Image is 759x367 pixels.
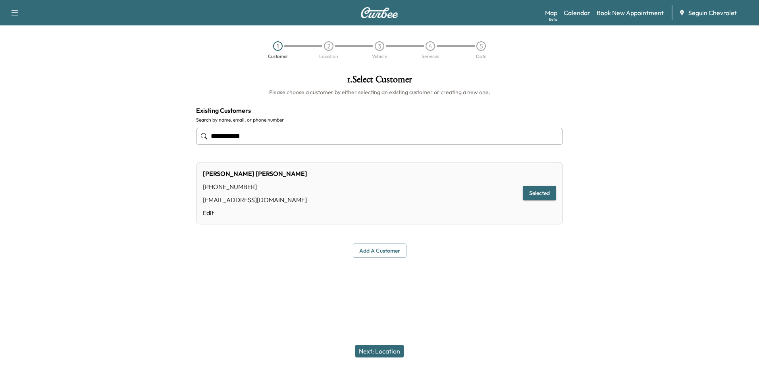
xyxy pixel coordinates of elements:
div: [PERSON_NAME] [PERSON_NAME] [203,169,307,178]
a: Book New Appointment [597,8,664,17]
div: 2 [324,41,333,51]
button: Selected [523,186,556,201]
div: 4 [426,41,435,51]
div: Vehicle [372,54,387,59]
img: Curbee Logo [360,7,399,18]
div: Date [476,54,486,59]
h4: Existing Customers [196,106,563,115]
a: MapBeta [545,8,557,17]
a: Edit [203,208,307,218]
div: [PHONE_NUMBER] [203,182,307,191]
h6: Please choose a customer by either selecting an existing customer or creating a new one. [196,88,563,96]
div: Services [422,54,439,59]
div: 1 [273,41,283,51]
span: Seguin Chevrolet [688,8,737,17]
a: Calendar [564,8,590,17]
div: Location [319,54,338,59]
div: Customer [268,54,288,59]
button: Next: Location [355,345,404,357]
div: Beta [549,16,557,22]
label: Search by name, email, or phone number [196,117,563,123]
div: 3 [375,41,384,51]
h1: 1 . Select Customer [196,75,563,88]
button: Add a customer [353,243,406,258]
div: 5 [476,41,486,51]
div: [EMAIL_ADDRESS][DOMAIN_NAME] [203,195,307,205]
